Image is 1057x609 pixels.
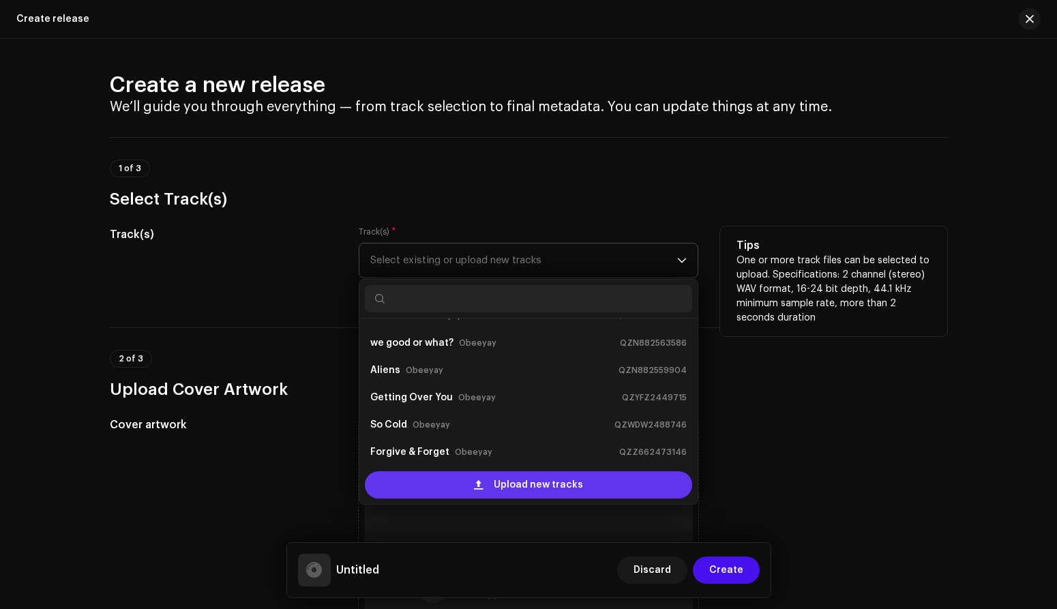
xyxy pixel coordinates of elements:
small: Obeeyay [455,445,492,459]
h5: Cover artwork [110,417,337,433]
small: Obeeyay [406,363,443,377]
span: Select existing or upload new tracks [370,243,677,278]
li: we good or what? [365,329,692,357]
h3: Select Track(s) [110,188,947,210]
h5: Tips [736,237,931,254]
span: Create [709,556,743,584]
h3: Upload Cover Artwork [110,378,947,400]
small: Obeeyay [459,336,496,350]
h5: Track(s) [110,226,337,243]
p: One or more track files can be selected to upload. Specifications: 2 channel (stereo) WAV format,... [736,254,931,325]
strong: we good or what? [370,332,453,354]
strong: Forgive & Forget [370,441,449,463]
ul: Option List [359,188,698,608]
button: Discard [617,556,687,584]
button: Create [693,556,760,584]
small: QZWDW2488746 [614,418,687,432]
small: QZYFZ2449715 [622,391,687,404]
strong: Aliens [370,359,400,381]
h2: Create a new release [110,72,947,99]
h5: Untitled [336,562,379,578]
strong: Getting Over You [370,387,453,409]
small: Obeeyay [413,418,450,432]
li: Forgive & Forget [365,439,692,466]
li: Getting Over You [365,384,692,411]
span: Discard [634,556,671,584]
small: QZN882559904 [619,363,687,377]
strong: So Cold [370,414,407,436]
span: Upload new tracks [494,471,583,499]
label: Track(s) [359,226,396,237]
small: QZZ662473146 [619,445,687,459]
h4: We’ll guide you through everything — from track selection to final metadata. You can update thing... [110,99,947,115]
div: dropdown trigger [677,243,687,278]
li: Aliens [365,357,692,384]
li: So Cold [365,411,692,439]
small: Obeeyay [458,391,496,404]
small: QZN882563586 [620,336,687,350]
